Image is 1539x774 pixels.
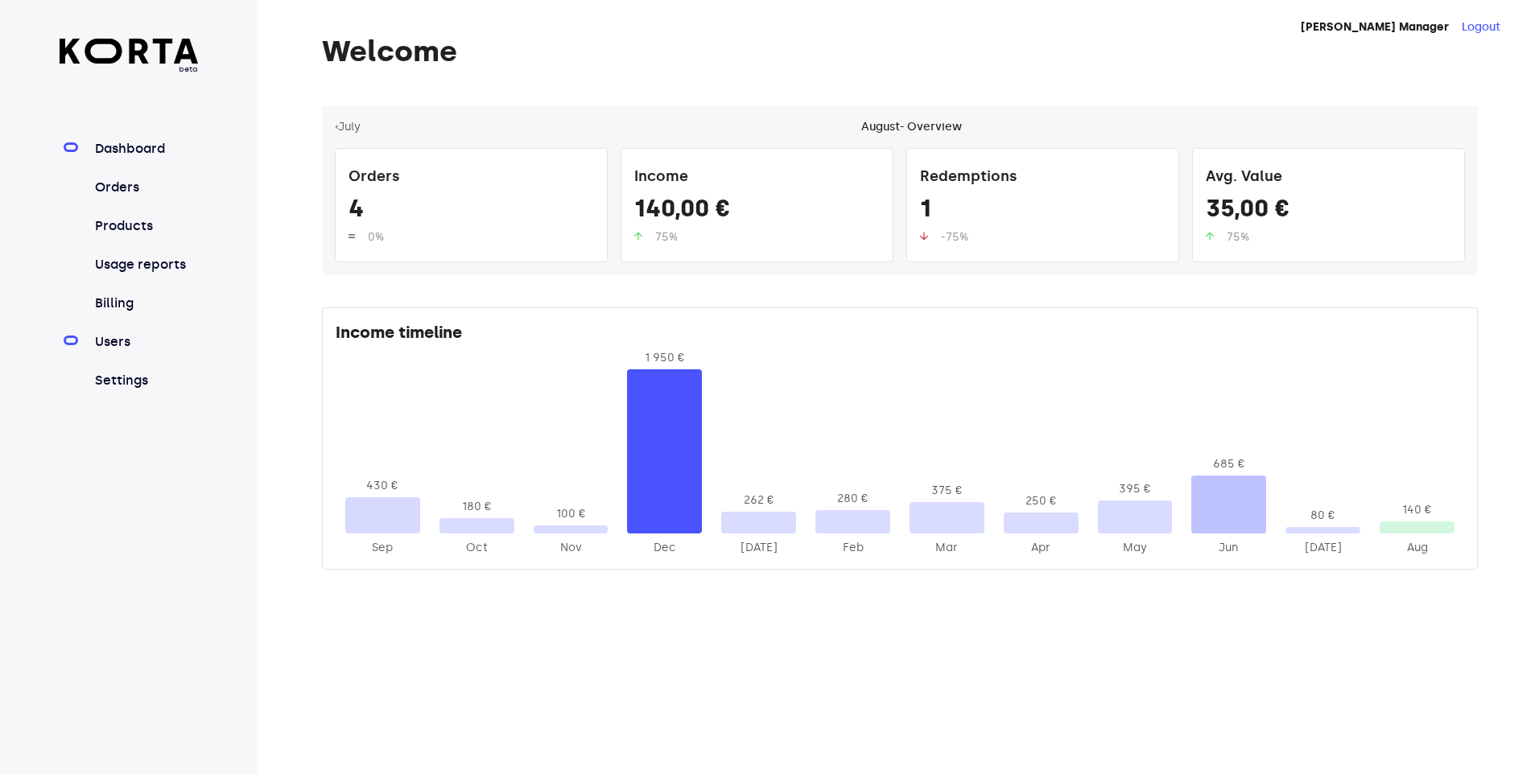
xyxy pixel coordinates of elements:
div: Avg. Value [1206,162,1451,194]
div: 140,00 € [634,194,880,229]
span: beta [60,64,199,75]
a: Usage reports [92,255,199,274]
div: 2025-Jul [1285,540,1360,556]
span: 0% [368,230,384,244]
div: 2025-Jun [1191,540,1266,556]
a: Dashboard [92,139,199,159]
img: up [920,232,928,241]
h1: Welcome [322,35,1478,68]
div: 140 € [1380,502,1454,518]
a: Settings [92,371,199,390]
a: Billing [92,294,199,313]
div: 395 € [1098,481,1173,497]
div: 1 [920,194,1166,229]
div: 100 € [534,506,609,522]
button: ‹July [335,119,361,135]
img: up [349,232,355,241]
div: Income timeline [336,321,1464,350]
div: August - Overview [861,119,962,135]
div: 35,00 € [1206,194,1451,229]
span: 75% [655,230,678,244]
button: Logout [1462,19,1500,35]
div: 430 € [345,478,420,494]
div: 2025-Jan [721,540,796,556]
div: 2024-Dec [627,540,702,556]
div: 2024-Nov [534,540,609,556]
img: up [1206,232,1214,241]
div: 2025-May [1098,540,1173,556]
img: up [634,232,642,241]
span: -75% [941,230,968,244]
span: 75% [1227,230,1249,244]
div: Redemptions [920,162,1166,194]
div: 2024-Sep [345,540,420,556]
strong: [PERSON_NAME] Manager [1301,20,1449,34]
div: 2025-Aug [1380,540,1454,556]
div: Orders [349,162,594,194]
div: 375 € [910,483,984,499]
div: Income [634,162,880,194]
a: Products [92,216,199,236]
div: 250 € [1004,493,1079,509]
div: 180 € [439,499,514,515]
a: Users [92,332,199,352]
div: 262 € [721,492,796,508]
div: 685 € [1191,456,1266,472]
div: 2024-Oct [439,540,514,556]
a: beta [60,39,199,75]
div: 2025-Feb [815,540,890,556]
div: 280 € [815,491,890,507]
div: 1 950 € [627,350,702,366]
div: 2025-Apr [1004,540,1079,556]
div: 2025-Mar [910,540,984,556]
img: Korta [60,39,199,64]
a: Orders [92,178,199,197]
div: 80 € [1285,508,1360,524]
div: 4 [349,194,594,229]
